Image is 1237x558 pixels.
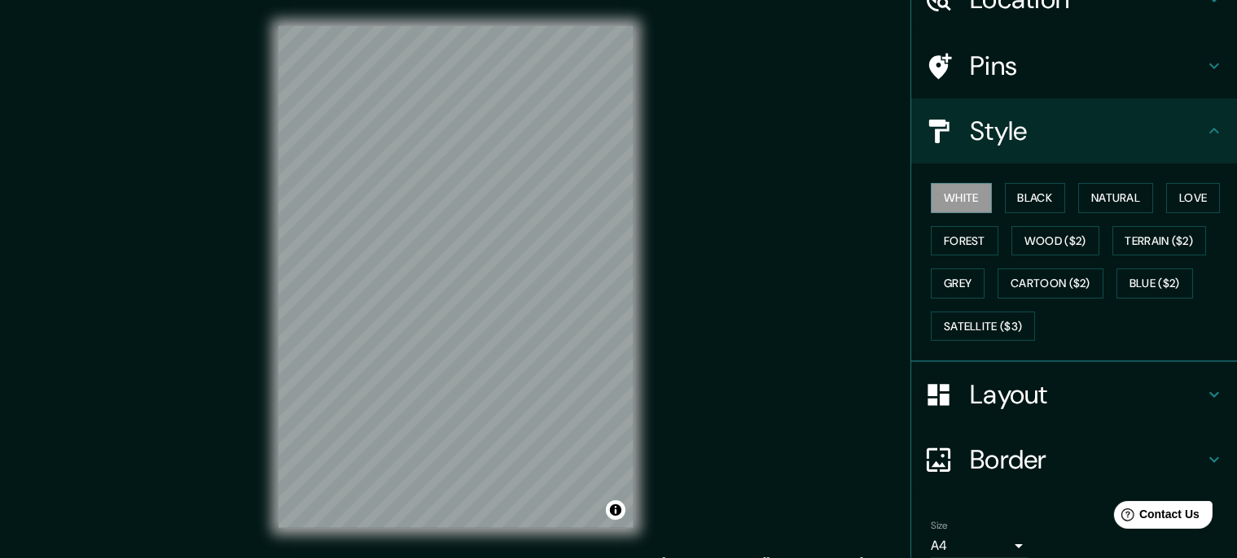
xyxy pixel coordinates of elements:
[911,427,1237,492] div: Border
[1078,183,1153,213] button: Natural
[931,519,948,533] label: Size
[911,33,1237,98] div: Pins
[970,115,1204,147] h4: Style
[970,378,1204,411] h4: Layout
[970,443,1204,476] h4: Border
[1005,183,1066,213] button: Black
[998,268,1103,299] button: Cartoon ($2)
[279,26,634,528] canvas: Map
[911,98,1237,163] div: Style
[931,226,998,256] button: Forest
[911,362,1237,427] div: Layout
[970,50,1204,82] h4: Pins
[1112,226,1207,256] button: Terrain ($2)
[1092,495,1219,540] iframe: Help widget launcher
[1166,183,1220,213] button: Love
[931,183,992,213] button: White
[1116,268,1193,299] button: Blue ($2)
[931,312,1035,342] button: Satellite ($3)
[931,268,985,299] button: Grey
[1011,226,1099,256] button: Wood ($2)
[606,500,625,520] button: Toggle attribution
